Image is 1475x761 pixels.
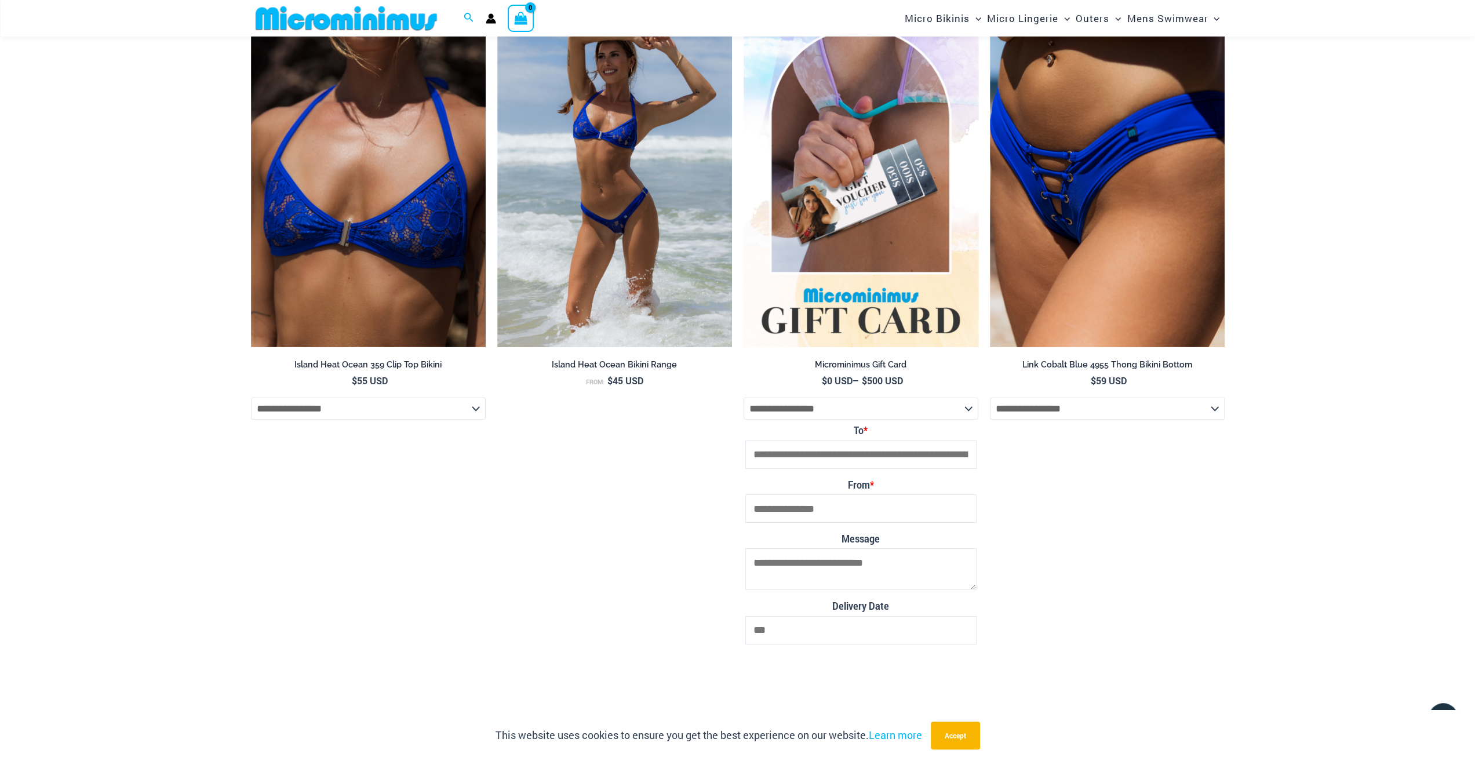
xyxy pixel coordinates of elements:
[745,597,977,616] label: Delivery Date
[745,476,977,494] label: From
[352,374,357,387] span: $
[862,374,867,387] span: $
[864,424,868,436] abbr: Required field
[586,378,604,386] span: From:
[990,359,1225,370] h2: Link Cobalt Blue 4955 Thong Bikini Bottom
[745,530,977,548] label: Message
[822,374,853,387] bdi: 0 USD
[862,374,903,387] bdi: 500 USD
[869,728,922,742] a: Learn more
[970,3,981,33] span: Menu Toggle
[984,3,1073,33] a: Micro LingerieMenu ToggleMenu Toggle
[486,13,496,24] a: Account icon link
[900,2,1225,35] nav: Site Navigation
[352,374,388,387] bdi: 55 USD
[1109,3,1121,33] span: Menu Toggle
[1208,3,1219,33] span: Menu Toggle
[744,359,978,374] a: Microminimus Gift Card
[822,374,827,387] span: $
[497,359,732,374] a: Island Heat Ocean Bikini Range
[607,374,613,387] span: $
[464,11,474,26] a: Search icon link
[744,374,978,387] span: –
[990,359,1225,374] a: Link Cobalt Blue 4955 Thong Bikini Bottom
[496,727,922,744] p: This website uses cookies to ensure you get the best experience on our website.
[1058,3,1070,33] span: Menu Toggle
[251,359,486,370] h2: Island Heat Ocean 359 Clip Top Bikini
[1127,3,1208,33] span: Mens Swimwear
[1076,3,1109,33] span: Outers
[497,359,732,370] h2: Island Heat Ocean Bikini Range
[902,3,984,33] a: Micro BikinisMenu ToggleMenu Toggle
[1073,3,1124,33] a: OutersMenu ToggleMenu Toggle
[251,5,442,31] img: MM SHOP LOGO FLAT
[931,722,980,749] button: Accept
[745,421,977,440] label: To
[508,5,534,31] a: View Shopping Cart, empty
[870,479,874,491] abbr: Required field
[1091,374,1096,387] span: $
[905,3,970,33] span: Micro Bikinis
[987,3,1058,33] span: Micro Lingerie
[744,359,978,370] h2: Microminimus Gift Card
[251,359,486,374] a: Island Heat Ocean 359 Clip Top Bikini
[1124,3,1222,33] a: Mens SwimwearMenu ToggleMenu Toggle
[1091,374,1127,387] bdi: 59 USD
[607,374,643,387] bdi: 45 USD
